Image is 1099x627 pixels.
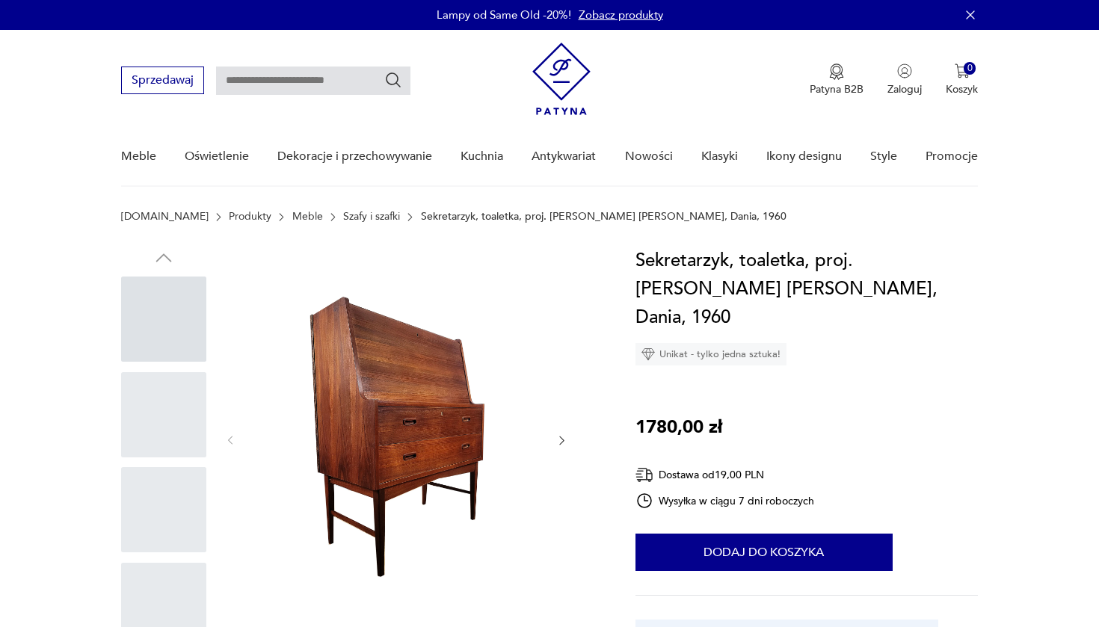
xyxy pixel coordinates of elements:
[579,7,663,22] a: Zobacz produkty
[810,64,863,96] button: Patyna B2B
[955,64,970,78] img: Ikona koszyka
[829,64,844,80] img: Ikona medalu
[810,82,863,96] p: Patyna B2B
[121,76,204,87] a: Sprzedawaj
[870,128,897,185] a: Style
[292,211,323,223] a: Meble
[384,71,402,89] button: Szukaj
[635,247,979,332] h1: Sekretarzyk, toaletka, proj. [PERSON_NAME] [PERSON_NAME], Dania, 1960
[532,128,596,185] a: Antykwariat
[437,7,571,22] p: Lampy od Same Old -20%!
[897,64,912,78] img: Ikonka użytkownika
[701,128,738,185] a: Klasyki
[887,64,922,96] button: Zaloguj
[946,82,978,96] p: Koszyk
[635,466,815,484] div: Dostawa od 19,00 PLN
[635,534,893,571] button: Dodaj do koszyka
[641,348,655,361] img: Ikona diamentu
[121,67,204,94] button: Sprzedawaj
[421,211,786,223] p: Sekretarzyk, toaletka, proj. [PERSON_NAME] [PERSON_NAME], Dania, 1960
[946,64,978,96] button: 0Koszyk
[635,343,786,365] div: Unikat - tylko jedna sztuka!
[810,64,863,96] a: Ikona medaluPatyna B2B
[766,128,842,185] a: Ikony designu
[185,128,249,185] a: Oświetlenie
[461,128,503,185] a: Kuchnia
[277,128,432,185] a: Dekoracje i przechowywanie
[964,62,976,75] div: 0
[343,211,400,223] a: Szafy i szafki
[532,43,591,115] img: Patyna - sklep z meblami i dekoracjami vintage
[635,492,815,510] div: Wysyłka w ciągu 7 dni roboczych
[229,211,271,223] a: Produkty
[625,128,673,185] a: Nowości
[926,128,978,185] a: Promocje
[887,82,922,96] p: Zaloguj
[121,211,209,223] a: [DOMAIN_NAME]
[635,466,653,484] img: Ikona dostawy
[635,413,722,442] p: 1780,00 zł
[121,128,156,185] a: Meble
